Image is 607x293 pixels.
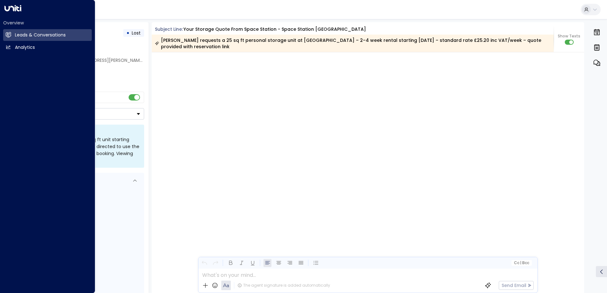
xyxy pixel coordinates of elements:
h2: Overview [3,20,92,26]
span: [PERSON_NAME][EMAIL_ADDRESS][PERSON_NAME][DOMAIN_NAME] [37,57,180,63]
a: Analytics [3,42,92,53]
span: Show Texts [558,33,580,39]
span: Lost [132,30,141,36]
span: | [520,261,521,265]
a: Leads & Conversations [3,29,92,41]
div: • [126,27,130,39]
div: [PERSON_NAME] requests a 25 sq ft personal storage unit at [GEOGRAPHIC_DATA] – 2–4 week rental st... [155,37,550,50]
button: Cc|Bcc [511,260,531,266]
div: Your storage quote from Space Station - Space Station [GEOGRAPHIC_DATA] [183,26,366,33]
span: Subject Line: [155,26,183,32]
h2: Leads & Conversations [15,32,66,38]
button: Redo [211,259,219,267]
button: Undo [200,259,208,267]
h2: Analytics [15,44,35,51]
div: The agent signature is added automatically [237,283,330,288]
span: Cc Bcc [514,261,529,265]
